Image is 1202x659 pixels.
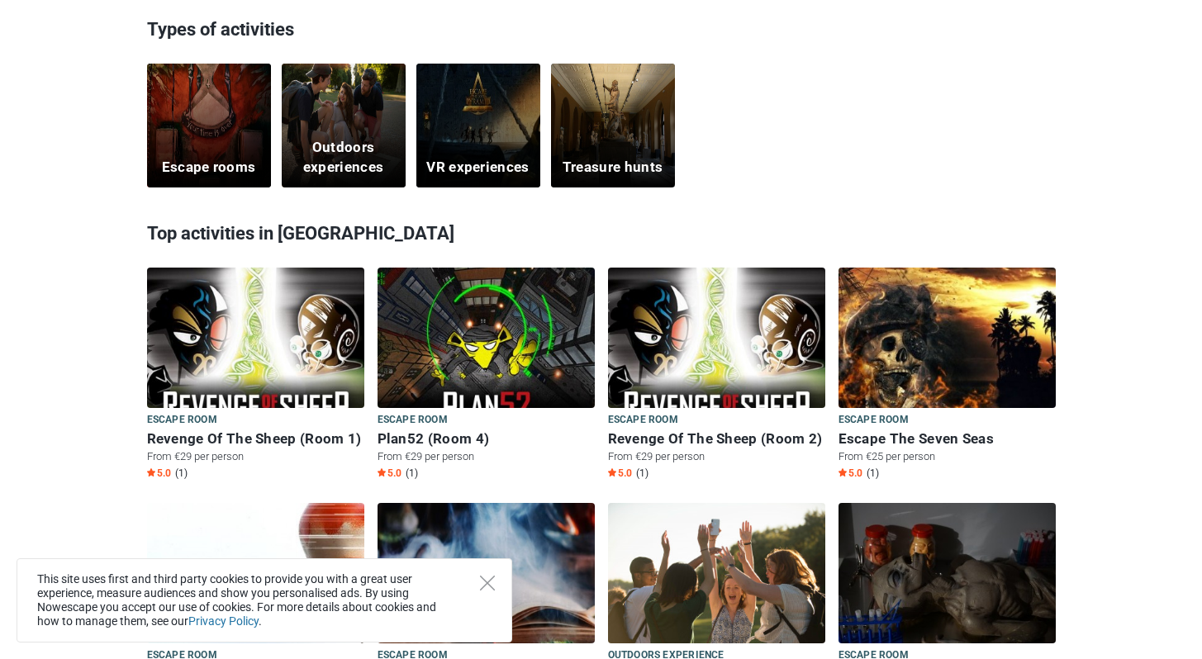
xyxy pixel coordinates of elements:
span: Escape room [378,411,448,429]
h5: Treasure hunts [563,158,663,178]
p: From €29 per person [147,449,364,464]
span: (1) [406,467,418,480]
a: Outdoors experiences [282,64,406,187]
img: Escape The Seven Seas [839,268,1056,429]
h6: Plan52 (Room 4) [378,430,595,448]
a: Privacy Policy [188,614,259,628]
a: Escape The Seven Seas Escape room Escape The Seven Seas From €25 per person Star5.0 (1) [839,268,1056,483]
img: Revenge Of The Sheep (Room 2) [608,268,825,429]
img: Star [839,468,847,476]
h3: Top activities in [GEOGRAPHIC_DATA] [147,212,1056,255]
h3: Types of activities [147,17,1056,51]
h6: Escape The Seven Seas [839,430,1056,448]
button: Close [480,576,495,590]
span: Escape room [147,411,217,429]
a: Revenge Of The Sheep (Room 2) Escape room Revenge Of The Sheep (Room 2) From €29 per person Star5... [608,268,825,483]
h5: VR experiences [426,158,529,178]
img: Plan52 (Room 4) [378,268,595,429]
h6: Revenge Of The Sheep (Room 2) [608,430,825,448]
span: (1) [636,467,649,480]
span: 5.0 [378,467,401,480]
p: From €29 per person [608,449,825,464]
span: (1) [175,467,188,480]
a: VR experiences [416,64,540,187]
h6: Revenge Of The Sheep (Room 1) [147,430,364,448]
h5: Outdoors experiences [292,138,395,178]
h5: Escape rooms [162,158,256,178]
a: Treasure hunts [551,64,675,187]
img: Star [608,468,616,476]
span: 5.0 [608,467,632,480]
div: This site uses first and third party cookies to provide you with a great user experience, measure... [17,558,512,642]
img: Star [378,468,386,476]
img: Star [147,468,155,476]
p: From €25 per person [839,449,1056,464]
span: 5.0 [839,467,862,480]
a: Plan52 (Room 4) Escape room Plan52 (Room 4) From €29 per person Star5.0 (1) [378,268,595,483]
img: Revenge Of The Sheep (Room 1) [147,268,364,429]
span: Escape room [839,411,909,429]
a: Escape rooms [147,64,271,187]
span: Escape room [608,411,678,429]
a: Revenge Of The Sheep (Room 1) Escape room Revenge Of The Sheep (Room 1) From €29 per person Star5... [147,268,364,483]
p: From €29 per person [378,449,595,464]
span: (1) [867,467,879,480]
span: 5.0 [147,467,171,480]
